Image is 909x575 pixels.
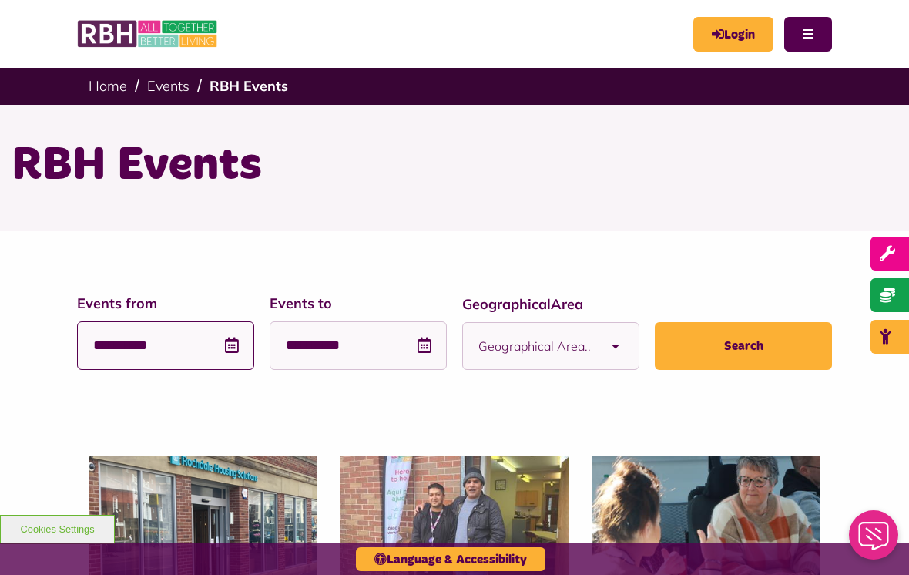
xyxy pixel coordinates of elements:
input: Text field [77,321,254,370]
button: Navigation [784,17,832,52]
a: RBH Events [210,77,288,95]
a: Home [89,77,127,95]
label: GeographicalArea [462,294,639,314]
span: Geographical Area.. [478,323,592,369]
img: RBH [77,15,220,52]
button: Language & Accessibility [356,547,545,571]
h1: RBH Events [12,136,897,196]
label: Events from [77,293,254,314]
label: Events to [270,293,447,314]
a: MyRBH [693,17,773,52]
input: Text field [270,321,447,370]
iframe: Netcall Web Assistant for live chat [840,506,909,575]
a: Events [147,77,190,95]
button: Search [655,322,832,370]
